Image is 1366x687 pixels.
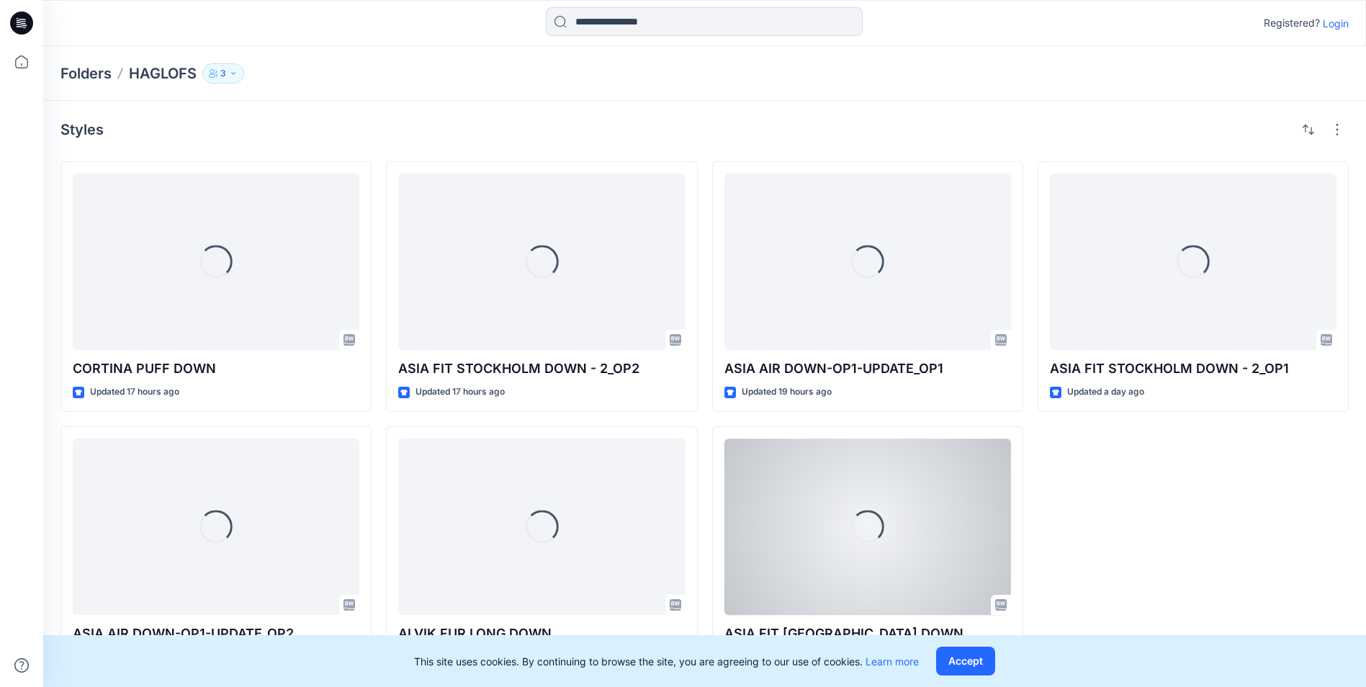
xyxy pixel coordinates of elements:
[866,655,919,668] a: Learn more
[60,63,112,84] a: Folders
[220,66,226,81] p: 3
[90,385,179,400] p: Updated 17 hours ago
[398,359,685,379] p: ASIA FIT STOCKHOLM DOWN - 2​_OP2
[202,63,244,84] button: 3
[73,624,359,644] p: ASIA AIR DOWN-OP1-UPDATE_OP2
[60,121,104,138] h4: Styles
[724,359,1011,379] p: ASIA AIR DOWN-OP1-UPDATE_OP1
[1264,14,1320,32] p: Registered?
[1050,359,1336,379] p: ASIA FIT STOCKHOLM DOWN - 2​_OP1
[724,624,1011,644] p: ASIA FIT [GEOGRAPHIC_DATA] DOWN
[414,654,919,669] p: This site uses cookies. By continuing to browse the site, you are agreeing to our use of cookies.
[73,359,359,379] p: CORTINA PUFF DOWN
[742,385,832,400] p: Updated 19 hours ago
[1323,16,1349,31] p: Login
[936,647,995,675] button: Accept
[398,624,685,644] p: ALVIK FUR LONG DOWN
[415,385,505,400] p: Updated 17 hours ago
[129,63,197,84] p: HAGLOFS
[1067,385,1144,400] p: Updated a day ago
